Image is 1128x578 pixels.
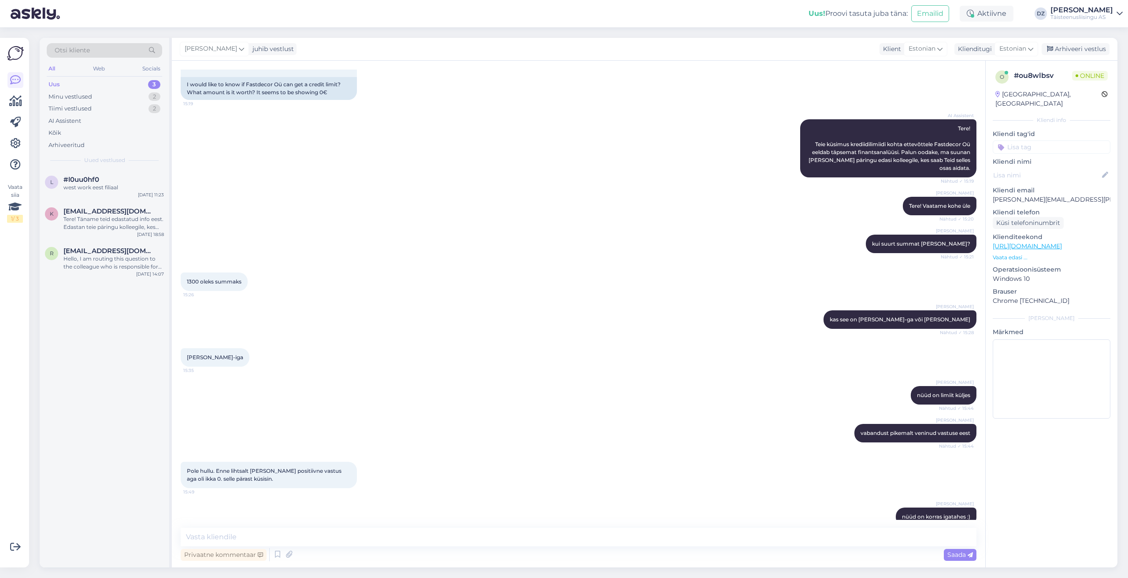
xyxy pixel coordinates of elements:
[50,250,54,257] span: r
[830,316,970,323] span: kas see on [PERSON_NAME]-ga või [PERSON_NAME]
[187,468,343,482] span: Pole hullu. Enne lihtsalt [PERSON_NAME] positiivne vastus aga oli ikka 0. selle pärast küsisin.
[91,63,107,74] div: Web
[993,242,1062,250] a: [URL][DOMAIN_NAME]
[911,5,949,22] button: Emailid
[993,287,1110,296] p: Brauser
[63,207,155,215] span: kristiine@tele2.com
[1050,7,1113,14] div: [PERSON_NAME]
[809,8,908,19] div: Proovi tasuta juba täna:
[1050,14,1113,21] div: Täisteenusliisingu AS
[63,255,164,271] div: Hello, I am routing this question to the colleague who is responsible for this topic. The reply m...
[993,296,1110,306] p: Chrome [TECHNICAL_ID]
[183,489,216,495] span: 15:49
[993,170,1100,180] input: Lisa nimi
[187,354,243,361] span: [PERSON_NAME]-iga
[936,379,974,386] span: [PERSON_NAME]
[936,190,974,196] span: [PERSON_NAME]
[148,104,160,113] div: 2
[993,328,1110,337] p: Märkmed
[148,80,160,89] div: 3
[63,215,164,231] div: Tere! Täname teid edastatud info eest. Edastan teie päringu kolleegile, kes vaatab selle [PERSON_...
[148,92,160,101] div: 2
[993,254,1110,261] p: Vaata edasi ...
[954,44,992,54] div: Klienditugi
[809,9,825,18] b: Uus!
[48,129,61,137] div: Kõik
[50,179,53,185] span: l
[936,303,974,310] span: [PERSON_NAME]
[939,405,974,412] span: Nähtud ✓ 15:44
[1000,74,1004,80] span: o
[181,549,267,561] div: Privaatne kommentaar
[63,184,164,191] div: west work eest filiaal
[995,90,1102,108] div: [GEOGRAPHIC_DATA], [GEOGRAPHIC_DATA]
[917,392,970,398] span: nüüd on limiit küljes
[138,191,164,198] div: [DATE] 11:23
[1072,71,1108,81] span: Online
[936,501,974,507] span: [PERSON_NAME]
[993,232,1110,242] p: Klienditeekond
[47,63,57,74] div: All
[7,183,23,223] div: Vaata siia
[909,202,970,209] span: Tere! Vaatame kohe üle
[993,208,1110,217] p: Kliendi telefon
[181,77,357,100] div: I would like to know if Fastdecor Oü can get a credit limit? What amount is it worth? It seems to...
[936,228,974,234] span: [PERSON_NAME]
[48,92,92,101] div: Minu vestlused
[63,176,99,184] span: #l0uu0hf0
[993,157,1110,166] p: Kliendi nimi
[48,80,60,89] div: Uus
[909,44,935,54] span: Estonian
[7,45,24,62] img: Askly Logo
[960,6,1013,22] div: Aktiivne
[183,100,216,107] span: 15:19
[993,314,1110,322] div: [PERSON_NAME]
[993,265,1110,274] p: Operatsioonisüsteem
[141,63,162,74] div: Socials
[993,116,1110,124] div: Kliendi info
[993,274,1110,283] p: Windows 10
[993,129,1110,139] p: Kliendi tag'id
[993,195,1110,204] p: [PERSON_NAME][EMAIL_ADDRESS][PERSON_NAME][DOMAIN_NAME]
[936,417,974,423] span: [PERSON_NAME]
[7,215,23,223] div: 1 / 3
[183,367,216,374] span: 15:35
[872,240,970,247] span: kui suurt summat [PERSON_NAME]?
[249,44,294,54] div: juhib vestlust
[63,247,155,255] span: rimantasbru@gmail.com
[187,278,241,285] span: 1300 oleks summaks
[993,186,1110,195] p: Kliendi email
[941,178,974,184] span: Nähtud ✓ 15:19
[55,46,90,55] span: Otsi kliente
[185,44,237,54] span: [PERSON_NAME]
[1042,43,1109,55] div: Arhiveeri vestlus
[48,117,81,125] div: AI Assistent
[50,210,54,217] span: k
[993,140,1110,154] input: Lisa tag
[1035,7,1047,20] div: DZ
[940,329,974,336] span: Nähtud ✓ 15:28
[1014,70,1072,81] div: # ou8wlbsv
[861,430,970,436] span: vabandust pikemalt veninud vastuse eest
[183,291,216,298] span: 15:26
[902,513,970,520] span: nüüd on korras igatahes :)
[941,254,974,260] span: Nähtud ✓ 15:21
[84,156,125,164] span: Uued vestlused
[939,443,974,449] span: Nähtud ✓ 15:44
[48,104,92,113] div: Tiimi vestlused
[939,216,974,222] span: Nähtud ✓ 15:20
[48,141,85,150] div: Arhiveeritud
[941,112,974,119] span: AI Assistent
[993,217,1064,229] div: Küsi telefoninumbrit
[136,271,164,277] div: [DATE] 14:07
[137,231,164,238] div: [DATE] 18:58
[999,44,1026,54] span: Estonian
[879,44,901,54] div: Klient
[1050,7,1123,21] a: [PERSON_NAME]Täisteenusliisingu AS
[947,551,973,559] span: Saada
